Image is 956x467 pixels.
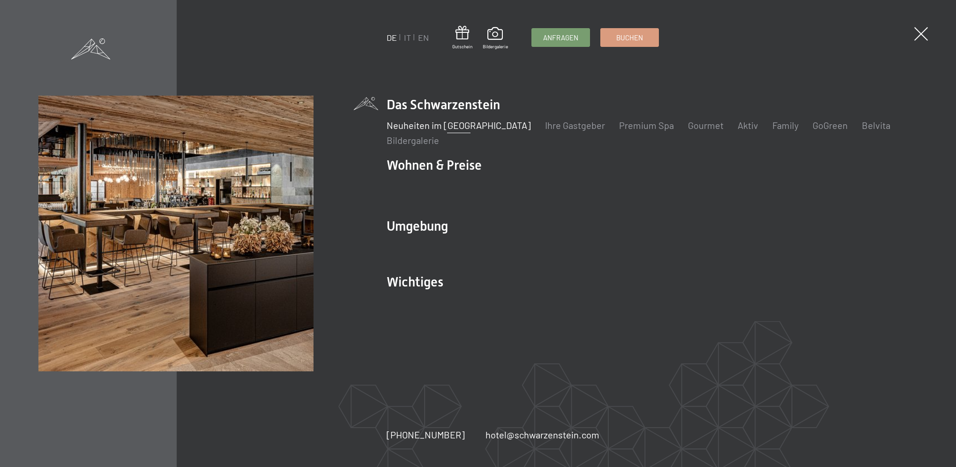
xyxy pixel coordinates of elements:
[418,32,429,43] a: EN
[862,120,890,131] a: Belvita
[601,29,658,46] a: Buchen
[545,120,605,131] a: Ihre Gastgeber
[543,33,578,43] span: Anfragen
[387,120,531,131] a: Neuheiten im [GEOGRAPHIC_DATA]
[483,27,508,50] a: Bildergalerie
[688,120,724,131] a: Gourmet
[404,32,411,43] a: IT
[813,120,848,131] a: GoGreen
[452,43,472,50] span: Gutschein
[483,43,508,50] span: Bildergalerie
[452,26,472,50] a: Gutschein
[387,135,439,146] a: Bildergalerie
[387,428,465,441] a: [PHONE_NUMBER]
[619,120,674,131] a: Premium Spa
[485,428,599,441] a: hotel@schwarzenstein.com
[772,120,799,131] a: Family
[616,33,643,43] span: Buchen
[387,429,465,440] span: [PHONE_NUMBER]
[38,96,314,371] img: Wellnesshotel Südtirol SCHWARZENSTEIN - Wellnessurlaub in den Alpen, Wandern und Wellness
[532,29,590,46] a: Anfragen
[738,120,758,131] a: Aktiv
[387,32,397,43] a: DE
